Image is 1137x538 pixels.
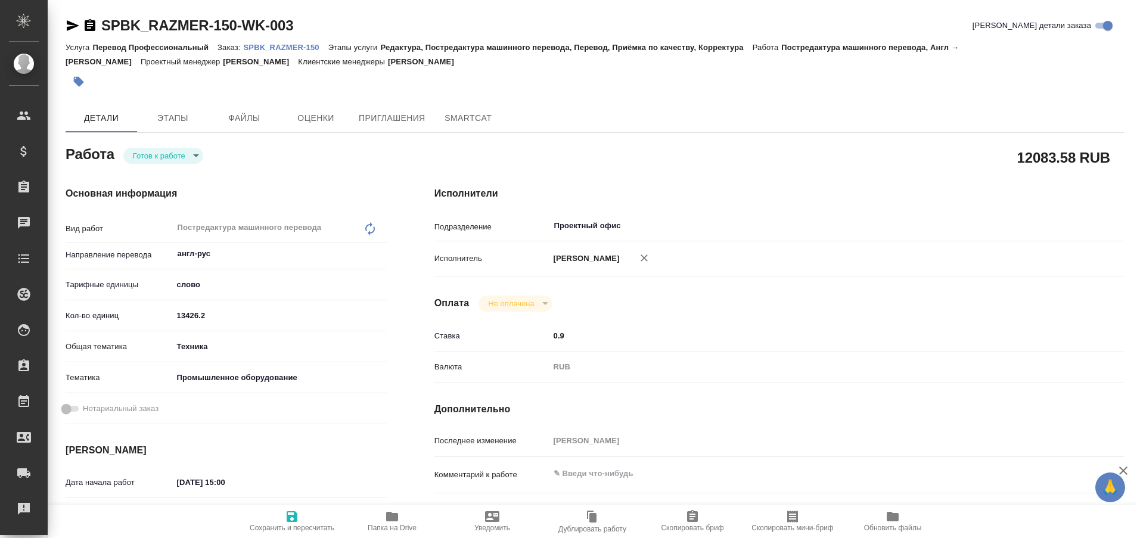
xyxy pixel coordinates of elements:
div: RUB [549,357,1067,377]
button: Уведомить [442,505,542,538]
p: Этапы услуги [328,43,381,52]
p: Тарифные единицы [66,279,173,291]
span: [PERSON_NAME] детали заказа [973,20,1091,32]
h2: Работа [66,142,114,164]
p: Ставка [434,330,549,342]
p: Услуга [66,43,92,52]
p: Перевод Профессиональный [92,43,218,52]
button: Скопировать ссылку для ЯМессенджера [66,18,80,33]
button: Обновить файлы [843,505,943,538]
button: Open [1060,225,1063,227]
button: Скопировать бриф [642,505,743,538]
div: Техника [173,337,387,357]
span: Скопировать мини-бриф [751,524,833,532]
p: Редактура, Постредактура машинного перевода, Перевод, Приёмка по качеству, Корректура [380,43,752,52]
h4: Исполнители [434,186,1124,201]
span: Нотариальный заказ [83,403,159,415]
h2: 12083.58 RUB [1017,147,1110,167]
span: SmartCat [440,111,497,126]
input: ✎ Введи что-нибудь [549,327,1067,344]
p: Работа [753,43,782,52]
h4: Оплата [434,296,470,310]
span: Сохранить и пересчитать [250,524,334,532]
button: 🙏 [1095,472,1125,502]
span: Уведомить [474,524,510,532]
span: Приглашения [359,111,425,126]
p: Дата начала работ [66,477,173,489]
span: Этапы [144,111,201,126]
p: Заказ: [218,43,243,52]
button: Удалить исполнителя [631,245,657,271]
h4: [PERSON_NAME] [66,443,387,458]
p: Последнее изменение [434,435,549,447]
div: Готов к работе [123,148,203,164]
button: Дублировать работу [542,505,642,538]
input: Пустое поле [549,432,1067,449]
p: Исполнитель [434,253,549,265]
input: ✎ Введи что-нибудь [173,474,277,491]
button: Не оплачена [484,298,538,309]
button: Open [380,253,383,255]
a: SPBK_RAZMER-150-WK-003 [101,17,293,33]
p: [PERSON_NAME] [549,253,620,265]
p: Подразделение [434,221,549,233]
p: Тематика [66,372,173,384]
span: Папка на Drive [368,524,417,532]
button: Скопировать ссылку [83,18,97,33]
input: ✎ Введи что-нибудь [173,307,387,324]
h4: Дополнительно [434,402,1124,416]
span: Обновить файлы [864,524,922,532]
button: Добавить тэг [66,69,92,95]
p: [PERSON_NAME] [223,57,298,66]
button: Папка на Drive [342,505,442,538]
span: Оценки [287,111,344,126]
span: Дублировать работу [558,525,626,533]
p: Проектный менеджер [141,57,223,66]
p: Вид работ [66,223,173,235]
h4: Основная информация [66,186,387,201]
a: SPBK_RAZMER-150 [244,42,328,52]
div: Готов к работе [479,296,552,312]
p: Валюта [434,361,549,373]
span: Файлы [216,111,273,126]
button: Сохранить и пересчитать [242,505,342,538]
span: Скопировать бриф [661,524,723,532]
div: Промышленное оборудование [173,368,387,388]
span: Детали [73,111,130,126]
p: SPBK_RAZMER-150 [244,43,328,52]
p: [PERSON_NAME] [388,57,463,66]
button: Готов к работе [129,151,189,161]
button: Скопировать мини-бриф [743,505,843,538]
div: слово [173,275,387,295]
p: Клиентские менеджеры [298,57,388,66]
p: Комментарий к работе [434,469,549,481]
p: Общая тематика [66,341,173,353]
p: Направление перевода [66,249,173,261]
span: 🙏 [1100,475,1120,500]
p: Кол-во единиц [66,310,173,322]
